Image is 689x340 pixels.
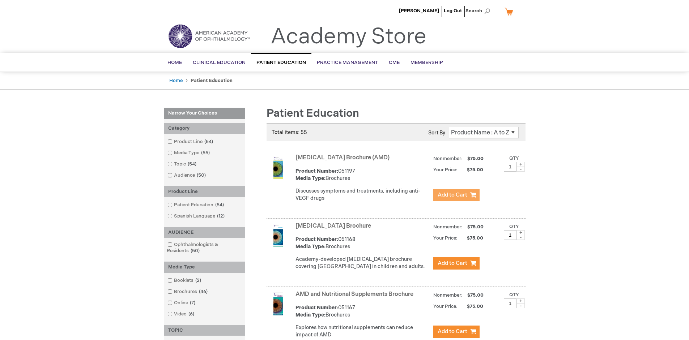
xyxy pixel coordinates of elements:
button: Add to Cart [433,257,480,270]
img: AMD and Nutritional Supplements Brochure [267,292,290,315]
div: TOPIC [164,325,245,336]
a: Patient Education54 [166,202,227,208]
label: Sort By [428,130,445,136]
p: Academy-developed [MEDICAL_DATA] brochure covering [GEOGRAPHIC_DATA] in children and adults. [295,256,430,270]
span: 54 [213,202,226,208]
a: Product Line54 [166,138,216,145]
button: Add to Cart [433,189,480,201]
a: AMD and Nutritional Supplements Brochure [295,291,413,298]
a: Topic54 [166,161,199,168]
span: Practice Management [317,60,378,65]
span: $75.00 [459,167,484,173]
a: Brochures46 [166,288,210,295]
strong: Media Type: [295,175,326,181]
span: 7 [188,300,197,306]
a: Home [169,78,183,83]
span: Search [465,4,493,18]
div: AUDIENCE [164,227,245,238]
img: Amblyopia Brochure [267,224,290,247]
input: Qty [504,298,517,308]
strong: Patient Education [191,78,233,83]
button: Add to Cart [433,326,480,338]
span: 6 [187,311,196,317]
span: Patient Education [256,60,306,65]
strong: Media Type: [295,312,326,318]
div: 051197 Brochures [295,168,430,182]
strong: Narrow Your Choices [164,108,245,119]
div: Product Line [164,186,245,197]
span: Clinical Education [193,60,246,65]
strong: Product Number: [295,305,338,311]
strong: Product Number: [295,168,338,174]
span: $75.00 [459,235,484,241]
span: 12 [215,213,226,219]
span: 2 [193,277,203,283]
a: Ophthalmologists & Residents50 [166,241,243,254]
a: [MEDICAL_DATA] Brochure [295,223,371,229]
span: Add to Cart [438,191,467,198]
span: Patient Education [267,107,359,120]
div: 051167 Brochures [295,304,430,319]
label: Qty [509,292,519,298]
label: Qty [509,155,519,161]
a: Video6 [166,311,197,318]
a: [MEDICAL_DATA] Brochure (AMD) [295,154,390,161]
span: Home [167,60,182,65]
span: $75.00 [466,292,485,298]
span: $75.00 [466,224,485,230]
strong: Nonmember: [433,154,463,163]
a: [PERSON_NAME] [399,8,439,14]
span: CME [389,60,400,65]
span: Add to Cart [438,328,467,335]
span: 54 [186,161,198,167]
span: 54 [203,139,215,145]
span: Add to Cart [438,260,467,267]
label: Qty [509,224,519,229]
span: 46 [197,289,209,294]
a: Academy Store [271,24,426,50]
a: Media Type55 [166,150,213,156]
strong: Your Price: [433,167,458,173]
div: Category [164,123,245,134]
strong: Media Type: [295,244,326,250]
a: Spanish Language12 [166,213,227,220]
p: Explores how nutritional supplements can reduce impact of AMD [295,324,430,339]
span: 50 [189,248,201,254]
p: Discusses symptoms and treatments, including anti-VEGF drugs [295,188,430,202]
strong: Product Number: [295,236,338,242]
span: Total items: 55 [272,129,307,135]
strong: Your Price: [433,304,458,309]
a: Online7 [166,300,198,306]
strong: Your Price: [433,235,458,241]
a: Booklets2 [166,277,204,284]
span: $75.00 [466,156,485,162]
input: Qty [504,230,517,240]
strong: Nonmember: [433,291,463,300]
strong: Nonmember: [433,223,463,232]
div: Media Type [164,262,245,273]
span: $75.00 [459,304,484,309]
span: Membership [411,60,443,65]
a: Audience50 [166,172,209,179]
div: 051168 Brochures [295,236,430,250]
span: 55 [199,150,212,156]
span: 50 [195,172,208,178]
a: Log Out [444,8,462,14]
input: Qty [504,162,517,172]
img: Age-Related Macular Degeneration Brochure (AMD) [267,156,290,179]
